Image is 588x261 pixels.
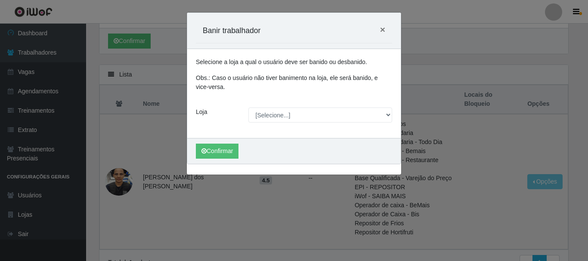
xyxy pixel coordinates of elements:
p: Selecione a loja a qual o usuário deve ser banido ou desbanido. [196,58,392,67]
button: Close [373,18,392,41]
h5: Banir trabalhador [203,25,260,36]
p: Obs.: Caso o usuário não tiver banimento na loja, ele será banido, e vice-versa. [196,74,392,92]
button: Confirmar [196,144,238,159]
span: × [380,25,385,34]
label: Loja [196,107,207,117]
